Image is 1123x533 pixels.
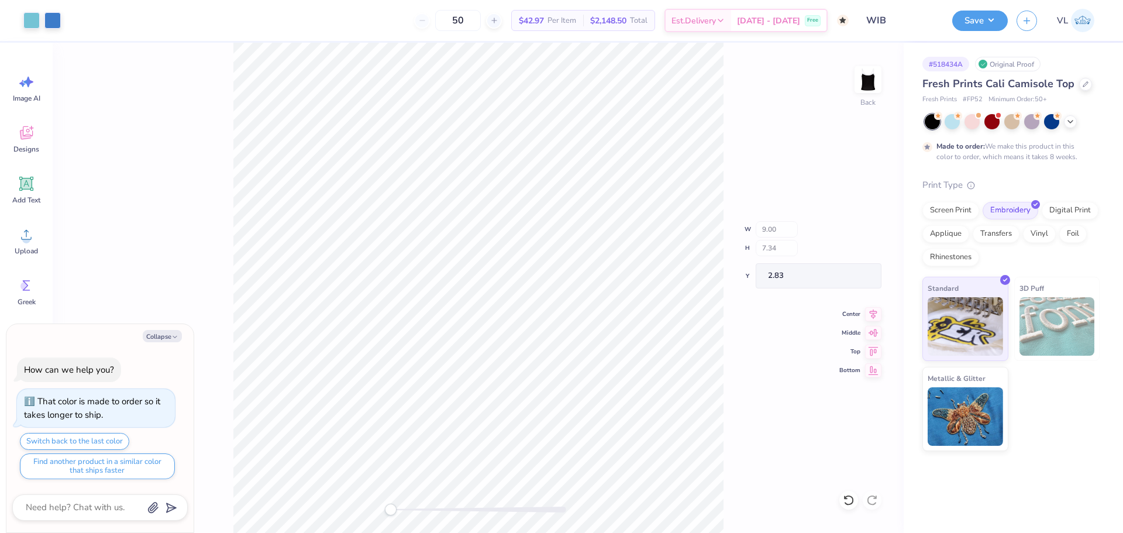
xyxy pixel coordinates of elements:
[983,202,1038,219] div: Embroidery
[839,310,860,319] span: Center
[435,10,481,31] input: – –
[20,433,129,450] button: Switch back to the last color
[590,15,626,27] span: $2,148.50
[936,141,1080,162] div: We make this product in this color to order, which means it takes 8 weeks.
[922,95,957,105] span: Fresh Prints
[988,95,1047,105] span: Minimum Order: 50 +
[928,282,959,294] span: Standard
[13,145,39,154] span: Designs
[1019,282,1044,294] span: 3D Puff
[519,15,544,27] span: $42.97
[547,15,576,27] span: Per Item
[24,396,160,421] div: That color is made to order so it takes longer to ship.
[928,297,1003,356] img: Standard
[856,68,880,91] img: Back
[839,328,860,338] span: Middle
[975,57,1041,71] div: Original Proof
[15,246,38,256] span: Upload
[1071,9,1094,32] img: Vincent Lloyd Laurel
[839,347,860,356] span: Top
[922,77,1074,91] span: Fresh Prints Cali Camisole Top
[24,364,114,376] div: How can we help you?
[1023,225,1056,243] div: Vinyl
[963,95,983,105] span: # FP52
[671,15,716,27] span: Est. Delivery
[928,387,1003,446] img: Metallic & Glitter
[922,57,969,71] div: # 518434A
[1042,202,1098,219] div: Digital Print
[922,249,979,266] div: Rhinestones
[1019,297,1095,356] img: 3D Puff
[928,372,986,384] span: Metallic & Glitter
[18,297,36,307] span: Greek
[143,330,182,342] button: Collapse
[922,225,969,243] div: Applique
[973,225,1019,243] div: Transfers
[857,9,943,32] input: Untitled Design
[839,366,860,375] span: Bottom
[1059,225,1087,243] div: Foil
[952,11,1008,31] button: Save
[1057,14,1068,27] span: VL
[807,16,818,25] span: Free
[936,142,985,151] strong: Made to order:
[922,178,1100,192] div: Print Type
[922,202,979,219] div: Screen Print
[20,453,175,479] button: Find another product in a similar color that ships faster
[12,195,40,205] span: Add Text
[13,94,40,103] span: Image AI
[737,15,800,27] span: [DATE] - [DATE]
[1052,9,1100,32] a: VL
[630,15,647,27] span: Total
[860,97,876,108] div: Back
[385,504,397,515] div: Accessibility label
